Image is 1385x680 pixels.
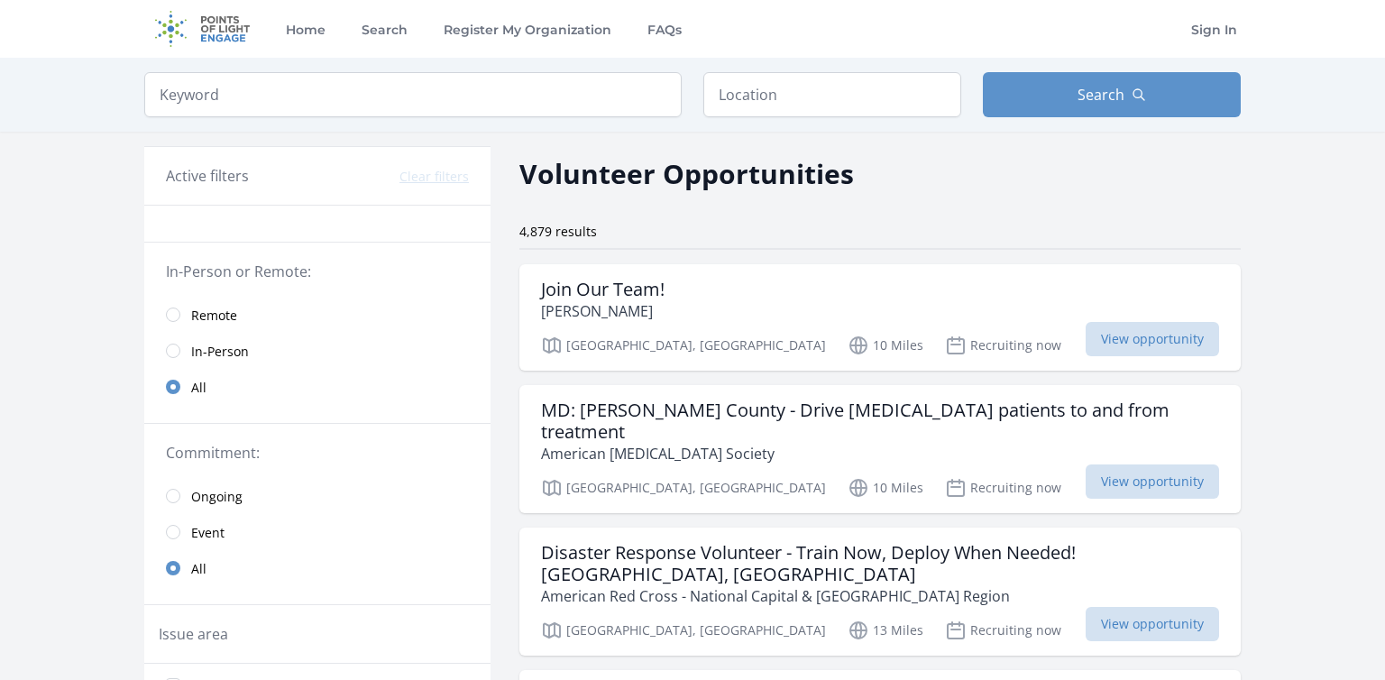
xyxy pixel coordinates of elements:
[541,620,826,641] p: [GEOGRAPHIC_DATA], [GEOGRAPHIC_DATA]
[983,72,1241,117] button: Search
[191,560,206,578] span: All
[519,264,1241,371] a: Join Our Team! [PERSON_NAME] [GEOGRAPHIC_DATA], [GEOGRAPHIC_DATA] 10 Miles Recruiting now View op...
[541,300,665,322] p: [PERSON_NAME]
[191,307,237,325] span: Remote
[848,477,923,499] p: 10 Miles
[1086,322,1219,356] span: View opportunity
[945,335,1061,356] p: Recruiting now
[541,585,1219,607] p: American Red Cross - National Capital & [GEOGRAPHIC_DATA] Region
[144,514,491,550] a: Event
[191,524,225,542] span: Event
[144,550,491,586] a: All
[399,168,469,186] button: Clear filters
[519,528,1241,656] a: Disaster Response Volunteer - Train Now, Deploy When Needed! [GEOGRAPHIC_DATA], [GEOGRAPHIC_DATA]...
[159,623,228,645] legend: Issue area
[1086,607,1219,641] span: View opportunity
[541,477,826,499] p: [GEOGRAPHIC_DATA], [GEOGRAPHIC_DATA]
[191,379,206,397] span: All
[166,442,469,464] legend: Commitment:
[848,620,923,641] p: 13 Miles
[848,335,923,356] p: 10 Miles
[144,297,491,333] a: Remote
[541,335,826,356] p: [GEOGRAPHIC_DATA], [GEOGRAPHIC_DATA]
[144,478,491,514] a: Ongoing
[541,400,1219,443] h3: MD: [PERSON_NAME] County - Drive [MEDICAL_DATA] patients to and from treatment
[144,369,491,405] a: All
[519,153,854,194] h2: Volunteer Opportunities
[519,223,597,240] span: 4,879 results
[703,72,961,117] input: Location
[144,333,491,369] a: In-Person
[191,343,249,361] span: In-Person
[541,542,1219,585] h3: Disaster Response Volunteer - Train Now, Deploy When Needed! [GEOGRAPHIC_DATA], [GEOGRAPHIC_DATA]
[541,443,1219,464] p: American [MEDICAL_DATA] Society
[166,165,249,187] h3: Active filters
[191,488,243,506] span: Ongoing
[166,261,469,282] legend: In-Person or Remote:
[144,72,682,117] input: Keyword
[945,620,1061,641] p: Recruiting now
[1078,84,1124,106] span: Search
[519,385,1241,513] a: MD: [PERSON_NAME] County - Drive [MEDICAL_DATA] patients to and from treatment American [MEDICAL_...
[1086,464,1219,499] span: View opportunity
[945,477,1061,499] p: Recruiting now
[541,279,665,300] h3: Join Our Team!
